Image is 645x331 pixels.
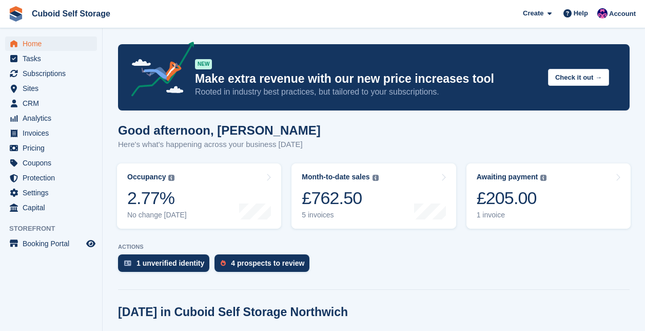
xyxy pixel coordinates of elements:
[5,96,97,111] a: menu
[5,186,97,200] a: menu
[5,111,97,125] a: menu
[523,8,543,19] span: Create
[123,42,194,100] img: price-adjustments-announcement-icon-8257ccfd72463d97f412b2fc003d46551f7dbcb40ab6d574587a9cd5c0d94...
[23,126,84,140] span: Invoices
[23,96,84,111] span: CRM
[118,254,214,277] a: 1 unverified identity
[540,175,546,181] img: icon-info-grey-7440780725fd019a000dd9b08b2336e03edf1995a4989e88bcd33f0948082b44.svg
[477,173,538,181] div: Awaiting payment
[231,259,304,267] div: 4 prospects to review
[5,36,97,51] a: menu
[5,236,97,251] a: menu
[23,186,84,200] span: Settings
[373,175,379,181] img: icon-info-grey-7440780725fd019a000dd9b08b2336e03edf1995a4989e88bcd33f0948082b44.svg
[127,211,187,219] div: No change [DATE]
[195,59,212,69] div: NEW
[5,126,97,140] a: menu
[85,237,97,250] a: Preview store
[168,175,174,181] img: icon-info-grey-7440780725fd019a000dd9b08b2336e03edf1995a4989e88bcd33f0948082b44.svg
[291,163,456,229] a: Month-to-date sales £762.50 5 invoices
[28,5,114,22] a: Cuboid Self Storage
[221,260,226,266] img: prospect-51fa495bee0391a8d652442698ab0144808aea92771e9ea1ae160a38d050c398.svg
[23,171,84,185] span: Protection
[23,156,84,170] span: Coupons
[195,86,540,98] p: Rooted in industry best practices, but tailored to your subscriptions.
[23,200,84,215] span: Capital
[23,111,84,125] span: Analytics
[118,123,321,137] h1: Good afternoon, [PERSON_NAME]
[548,69,609,86] button: Check it out →
[23,36,84,51] span: Home
[477,211,547,219] div: 1 invoice
[302,173,369,181] div: Month-to-date sales
[136,259,204,267] div: 1 unverified identity
[23,236,84,251] span: Booking Portal
[127,188,187,209] div: 2.77%
[477,188,547,209] div: £205.00
[124,260,131,266] img: verify_identity-adf6edd0f0f0b5bbfe63781bf79b02c33cf7c696d77639b501bdc392416b5a36.svg
[118,139,321,151] p: Here's what's happening across your business [DATE]
[118,244,630,250] p: ACTIONS
[127,173,166,181] div: Occupancy
[302,211,378,219] div: 5 invoices
[5,171,97,185] a: menu
[5,51,97,66] a: menu
[302,188,378,209] div: £762.50
[118,305,348,319] h2: [DATE] in Cuboid Self Storage Northwich
[466,163,631,229] a: Awaiting payment £205.00 1 invoice
[5,156,97,170] a: menu
[5,66,97,81] a: menu
[5,81,97,96] a: menu
[117,163,281,229] a: Occupancy 2.77% No change [DATE]
[574,8,588,19] span: Help
[609,9,636,19] span: Account
[8,6,24,22] img: stora-icon-8386f47178a22dfd0bd8f6a31ec36ba5ce8667c1dd55bd0f319d3a0aa187defe.svg
[214,254,315,277] a: 4 prospects to review
[23,81,84,96] span: Sites
[23,141,84,155] span: Pricing
[9,224,102,234] span: Storefront
[195,71,540,86] p: Make extra revenue with our new price increases tool
[5,141,97,155] a: menu
[23,66,84,81] span: Subscriptions
[23,51,84,66] span: Tasks
[5,200,97,215] a: menu
[597,8,608,19] img: Gurpreet Dev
